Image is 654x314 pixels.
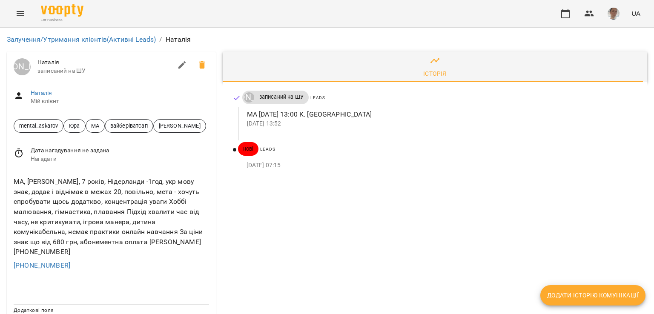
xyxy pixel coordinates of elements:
p: [DATE] 07:15 [247,161,634,170]
span: записаний на ШУ [254,93,309,101]
a: [PERSON_NAME] [242,92,254,103]
div: Юрій Тимочко [14,58,31,75]
button: Додати історію комунікації [540,285,645,305]
nav: breadcrumb [7,34,647,45]
span: UA [631,9,640,18]
li: / [159,34,162,45]
span: For Business [41,17,83,23]
a: [PHONE_NUMBER] [14,261,70,269]
a: [PERSON_NAME] [14,58,31,75]
div: Історія [423,69,447,79]
span: Нагадати [31,155,209,163]
p: [DATE] 13:52 [247,120,634,128]
img: Voopty Logo [41,4,83,17]
span: Додати історію комунікації [547,290,639,300]
a: Наталія [31,89,52,96]
div: МА, [PERSON_NAME], 7 років, Нідерланди -1год, укр мову знає, додає і віднімає в межах 20, повільн... [12,175,211,259]
span: Leads [260,147,275,151]
span: Мій клієнт [31,97,209,106]
a: Залучення/Утримання клієнтів(Активні Leads) [7,35,156,43]
p: Наталія [166,34,191,45]
span: mental_askarov [14,122,63,130]
span: Наталія [37,58,172,67]
div: Юрій Тимочко [244,92,254,103]
span: Дата нагадування не задана [31,146,209,155]
span: [PERSON_NAME] [154,122,206,130]
span: Leads [310,95,325,100]
span: Юра [64,122,85,130]
span: нові [238,145,259,153]
button: UA [628,6,644,21]
span: записаний на ШУ [37,67,172,75]
span: вайберіватсап [105,122,153,130]
p: МА [DATE] 13:00 К. [GEOGRAPHIC_DATA] [247,109,634,120]
button: Menu [10,3,31,24]
span: Додаткові поля [14,307,54,313]
span: МА [86,122,104,130]
img: 4dd45a387af7859874edf35ff59cadb1.jpg [608,8,620,20]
